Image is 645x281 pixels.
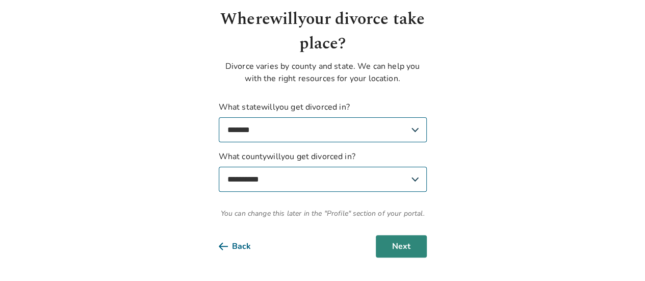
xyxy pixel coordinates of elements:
h1: Where will your divorce take place? [219,7,427,56]
label: What state will you get divorced in? [219,101,427,142]
label: What county will you get divorced in? [219,150,427,192]
p: Divorce varies by county and state. We can help you with the right resources for your location. [219,60,427,85]
iframe: Chat Widget [594,232,645,281]
select: What statewillyou get divorced in? [219,117,427,142]
select: What countywillyou get divorced in? [219,167,427,192]
button: Back [219,235,267,258]
button: Next [376,235,427,258]
span: You can change this later in the "Profile" section of your portal. [219,208,427,219]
